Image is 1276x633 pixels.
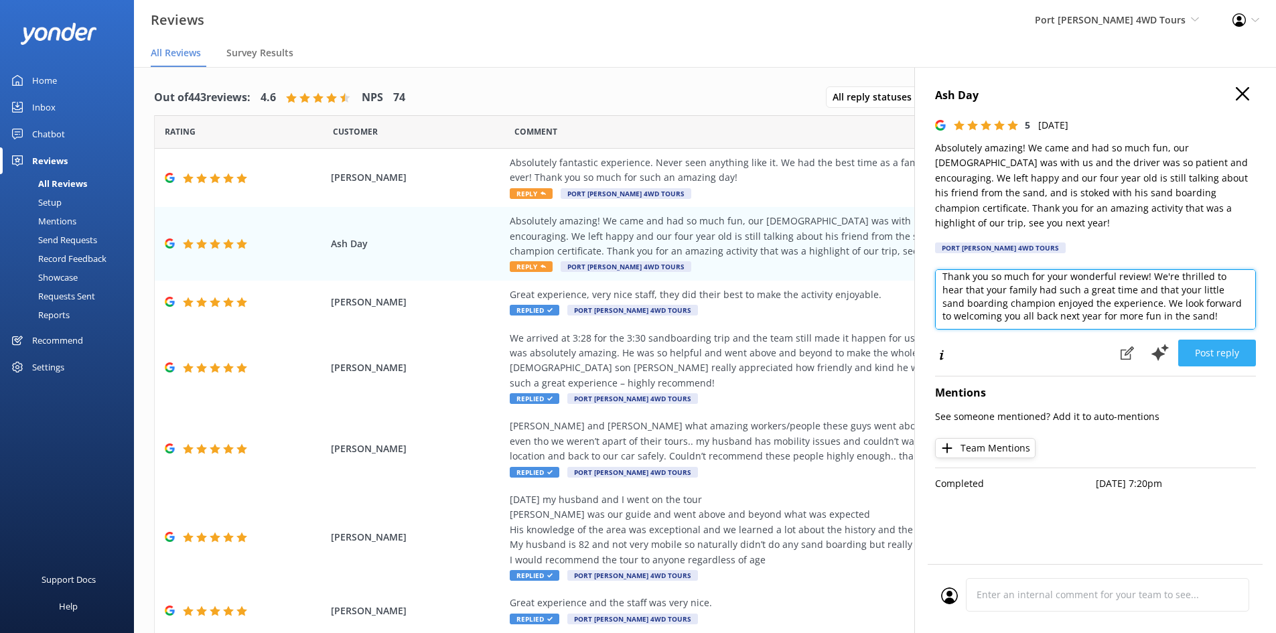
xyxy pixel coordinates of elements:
a: Requests Sent [8,287,134,305]
div: [DATE] my husband and I went on the tour [PERSON_NAME] was our guide and went above and beyond wh... [510,492,1119,567]
p: Absolutely amazing! We came and had so much fun, our [DEMOGRAPHIC_DATA] was with us and the drive... [935,141,1256,230]
span: [PERSON_NAME] [331,530,504,545]
a: All Reviews [8,174,134,193]
button: Team Mentions [935,438,1036,458]
span: Replied [510,305,559,315]
span: Port [PERSON_NAME] 4WD Tours [567,467,698,478]
span: Port [PERSON_NAME] 4WD Tours [567,614,698,624]
a: Send Requests [8,230,134,249]
div: Setup [8,193,62,212]
div: Port [PERSON_NAME] 4WD Tours [935,242,1066,253]
p: [DATE] [1038,118,1068,133]
div: Requests Sent [8,287,95,305]
span: 5 [1025,119,1030,131]
div: Great experience, very nice staff, they did their best to make the activity enjoyable. [510,287,1119,302]
span: Replied [510,614,559,624]
h3: Reviews [151,9,204,31]
h4: Out of 443 reviews: [154,89,251,107]
img: yonder-white-logo.png [20,23,97,45]
div: All Reviews [8,174,87,193]
span: Date [333,125,378,138]
span: Reply [510,261,553,272]
span: [PERSON_NAME] [331,170,504,185]
span: Survey Results [226,46,293,60]
p: [DATE] 7:20pm [1096,476,1257,491]
div: Reports [8,305,70,324]
a: Reports [8,305,134,324]
div: Settings [32,354,64,380]
a: Showcase [8,268,134,287]
div: Support Docs [42,566,96,593]
span: All Reviews [151,46,201,60]
h4: 4.6 [261,89,276,107]
span: Replied [510,393,559,404]
span: Port [PERSON_NAME] 4WD Tours [561,188,691,199]
span: [PERSON_NAME] [331,360,504,375]
div: Great experience and the staff was very nice. [510,595,1119,610]
button: Post reply [1178,340,1256,366]
button: Close [1236,87,1249,102]
textarea: Thank you so much for your wonderful review! We're thrilled to hear that your family had such a g... [935,269,1256,330]
span: Port [PERSON_NAME] 4WD Tours [567,393,698,404]
div: Absolutely fantastic experience. Never seen anything like it. We had the best time as a family an... [510,155,1119,186]
img: user_profile.svg [941,587,958,604]
span: Port [PERSON_NAME] 4WD Tours [1035,13,1186,26]
div: Home [32,67,57,94]
div: Send Requests [8,230,97,249]
span: Replied [510,467,559,478]
span: Reply [510,188,553,199]
div: Help [59,593,78,620]
h4: 74 [393,89,405,107]
div: Record Feedback [8,249,107,268]
h4: NPS [362,89,383,107]
span: [PERSON_NAME] [331,604,504,618]
a: Record Feedback [8,249,134,268]
span: Question [514,125,557,138]
span: [PERSON_NAME] [331,441,504,456]
div: Mentions [8,212,76,230]
span: Port [PERSON_NAME] 4WD Tours [567,305,698,315]
div: Absolutely amazing! We came and had so much fun, our [DEMOGRAPHIC_DATA] was with us and the drive... [510,214,1119,259]
div: Reviews [32,147,68,174]
span: Port [PERSON_NAME] 4WD Tours [561,261,691,272]
p: See someone mentioned? Add it to auto-mentions [935,409,1256,424]
a: Setup [8,193,134,212]
span: Ash Day [331,236,504,251]
h4: Mentions [935,384,1256,402]
div: We arrived at 3:28 for the 3:30 sandboarding trip and the team still made it happen for us. so gr... [510,331,1119,391]
h4: Ash Day [935,87,1256,104]
a: Mentions [8,212,134,230]
div: Recommend [32,327,83,354]
span: [PERSON_NAME] [331,295,504,309]
span: Port [PERSON_NAME] 4WD Tours [567,570,698,581]
span: Date [165,125,196,138]
div: Showcase [8,268,78,287]
div: Chatbot [32,121,65,147]
span: Replied [510,570,559,581]
span: All reply statuses [833,90,920,104]
div: Inbox [32,94,56,121]
div: [PERSON_NAME] and [PERSON_NAME] what amazing workers/people these guys went above and beyond to h... [510,419,1119,464]
p: Completed [935,476,1096,491]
